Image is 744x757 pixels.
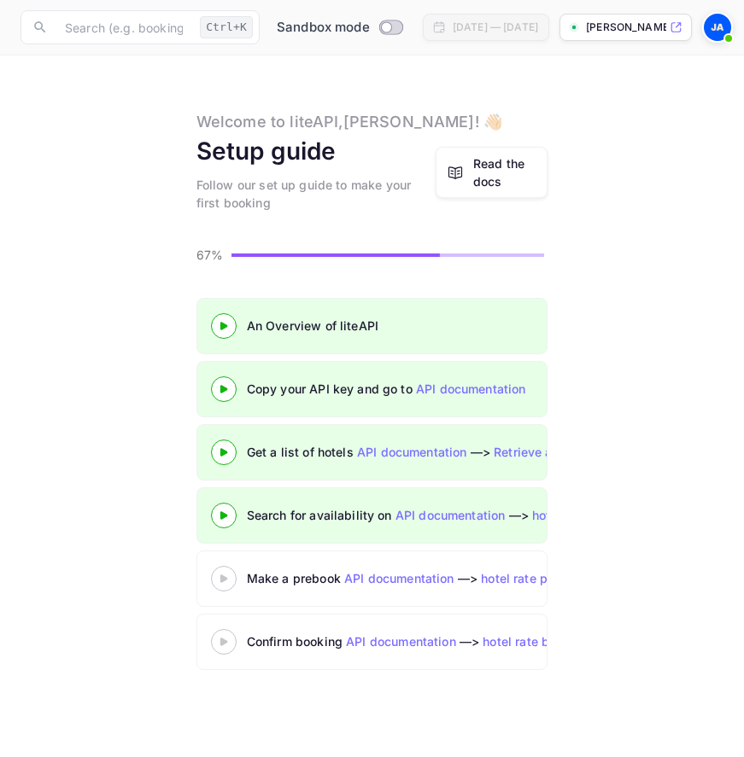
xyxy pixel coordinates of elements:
p: [PERSON_NAME][DOMAIN_NAME]... [586,20,666,35]
div: Ctrl+K [200,16,253,38]
p: 67% [196,246,226,264]
a: API documentation [416,381,526,396]
a: API documentation [357,445,467,459]
a: API documentation [346,634,456,649]
div: Confirm booking —> [247,632,674,650]
a: API documentation [395,508,506,522]
span: Sandbox mode [277,18,370,38]
a: hotel rate book [483,634,570,649]
input: Search (e.g. bookings, documentation) [55,10,193,44]
div: Switch to Production mode [270,18,409,38]
div: Welcome to liteAPI, [PERSON_NAME] ! 👋🏻 [196,110,502,133]
a: API documentation [344,571,454,585]
a: Read the docs [436,147,548,198]
div: Copy your API key and go to [247,380,674,398]
div: An Overview of liteAPI [247,317,674,335]
a: hotel full rates availability [532,508,684,522]
div: Setup guide [196,133,337,169]
div: [DATE] — [DATE] [453,20,538,35]
div: Make a prebook —> [247,569,674,587]
a: Retrieve a list of hotels [494,445,629,459]
div: Follow our set up guide to make your first booking [196,176,436,212]
a: hotel rate prebook [481,571,588,585]
img: Jackson Amadi [704,14,731,41]
div: Get a list of hotels —> [247,443,674,461]
a: Read the docs [473,154,536,190]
